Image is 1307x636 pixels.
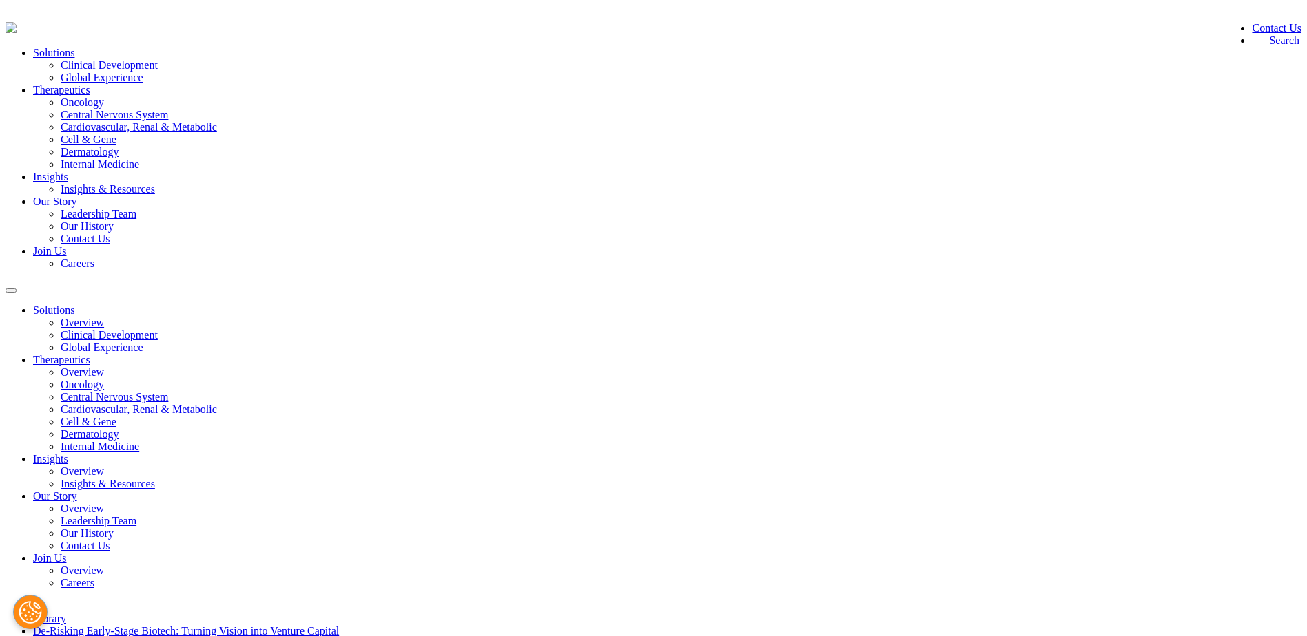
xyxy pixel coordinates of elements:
[61,134,116,145] a: Cell & Gene
[61,208,136,220] a: Leadership Team
[33,171,68,182] a: Insights
[61,96,104,108] a: Oncology
[33,304,74,316] a: Solutions
[6,22,17,33] img: biotech-logo.svg
[61,220,114,232] a: Our History
[61,502,104,514] a: Overview
[33,613,66,624] a: Library
[61,391,168,403] a: Central Nervous System
[33,490,77,502] a: Our Story
[61,257,94,269] a: Careers
[61,428,119,440] a: Dermatology
[61,233,110,244] a: Contact Us
[61,515,136,527] a: Leadership Team
[61,527,114,539] a: Our History
[1252,34,1299,46] a: Search
[61,109,168,120] a: Central Nervous System
[61,540,110,551] a: Contact Us
[61,317,104,328] a: Overview
[61,564,104,576] a: Overview
[33,552,66,564] a: Join Us
[33,195,77,207] a: Our Story
[61,441,139,452] a: Internal Medicine
[61,329,158,341] a: Clinical Development
[33,84,90,96] a: Therapeutics
[61,183,155,195] a: Insights & Resources
[61,59,158,71] a: Clinical Development
[61,121,217,133] a: Cardiovascular, Renal & Metabolic
[13,595,48,629] button: Cookies Settings
[33,47,74,59] a: Solutions
[33,245,66,257] a: Join Us
[33,354,90,365] a: Therapeutics
[1252,22,1301,34] a: Contact Us
[61,72,143,83] a: Global Experience
[61,158,139,170] a: Internal Medicine
[61,465,104,477] a: Overview
[61,403,217,415] a: Cardiovascular, Renal & Metabolic
[61,379,104,390] a: Oncology
[61,577,94,589] a: Careers
[61,416,116,427] a: Cell & Gene
[61,366,104,378] a: Overview
[61,146,119,158] a: Dermatology
[1252,34,1266,48] img: search.svg
[61,341,143,353] a: Global Experience
[61,478,155,489] a: Insights & Resources
[33,453,68,465] a: Insights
